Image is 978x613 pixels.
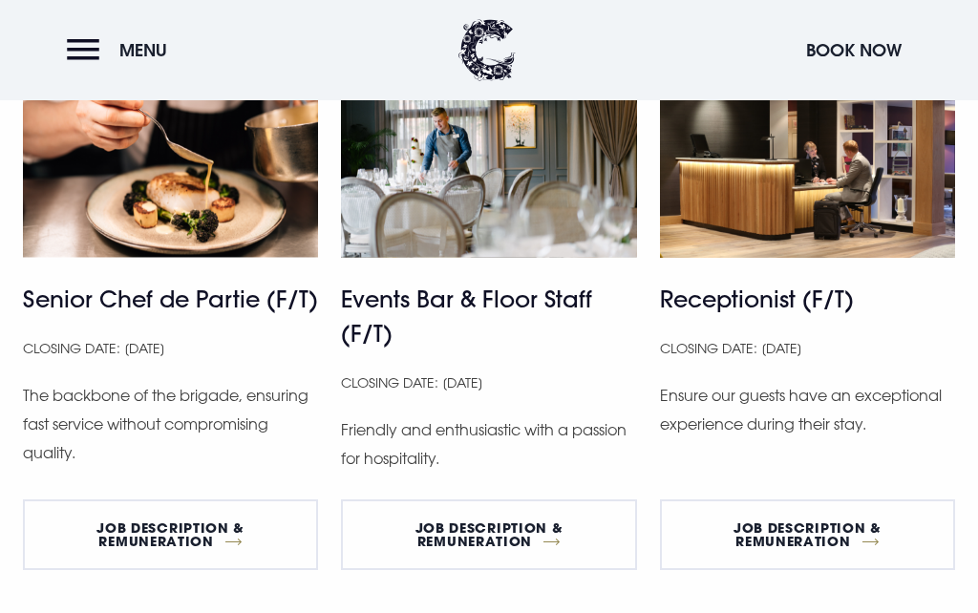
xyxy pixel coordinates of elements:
[119,39,167,61] span: Menu
[23,282,318,316] h4: Senior Chef de Partie (F/T)
[660,381,955,439] p: Ensure our guests have an exceptional experience during their stay.
[341,499,636,570] a: Job Description & Remuneration
[23,499,318,570] a: Job Description & Remuneration
[23,61,318,259] img: Hotel in Bangor Northern Ireland
[23,336,318,362] p: Closing Date: [DATE]
[660,282,955,316] h4: Receptionist (F/T)
[660,499,955,570] a: Job Description & Remuneration
[341,415,636,474] p: Friendly and enthusiastic with a passion for hospitality.
[797,30,911,71] button: Book Now
[660,336,955,362] p: Closing Date: [DATE]
[23,381,318,468] p: The backbone of the brigade, ensuring fast service without compromising quality.
[341,370,636,396] p: Closing Date: [DATE]
[458,19,516,81] img: Clandeboye Lodge
[660,61,955,259] img: Hotel in Bangor Northern Ireland
[341,282,636,350] h4: Events Bar & Floor Staff (F/T)
[67,30,177,71] button: Menu
[341,61,636,259] img: Hotel in Bangor Northern Ireland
